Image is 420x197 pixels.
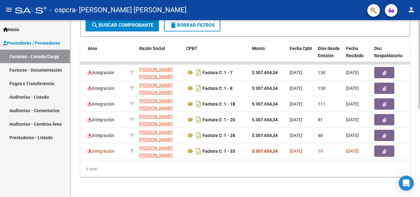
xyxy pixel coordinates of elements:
datatable-header-cell: Doc Respaldatoria [372,42,409,69]
datatable-header-cell: Area [85,42,128,69]
strong: Factura C: 1 - 33 [202,149,235,154]
span: [DATE] [346,101,359,107]
datatable-header-cell: Fecha Recibido [344,42,372,69]
span: Días desde Emisión [318,46,340,58]
mat-icon: menu [5,6,13,14]
span: Integración [88,70,114,75]
span: - [PERSON_NAME] [PERSON_NAME] [76,3,186,17]
span: Integración [88,133,114,138]
span: [PERSON_NAME] [PERSON_NAME] [139,145,173,158]
strong: $ 307.654,34 [252,70,278,75]
strong: $ 307.654,34 [252,133,278,138]
datatable-header-cell: Razón Social [137,42,184,69]
span: 81 [318,117,323,122]
mat-icon: delete [170,21,177,29]
i: Descargar documento [194,83,202,93]
strong: Factura C: 1 - 8 [202,86,233,91]
strong: Factura C: 1 - 18 [202,101,235,107]
i: Descargar documento [194,68,202,78]
span: Fecha Cpbt [290,46,312,51]
span: [DATE] [290,101,302,107]
span: [DATE] [346,133,359,138]
span: Inicio [3,26,19,33]
strong: Factura C: 1 - 28 [202,133,235,138]
span: Integración [88,149,114,154]
div: 27343284921 [139,97,181,111]
button: Borrar Filtros [164,19,220,31]
span: - ospcra [50,3,76,17]
span: [DATE] [290,86,302,91]
strong: $ 307.654,34 [252,86,278,91]
datatable-header-cell: CPBT [184,42,249,69]
div: 6 total [80,161,410,177]
span: [DATE] [346,117,359,122]
datatable-header-cell: Monto [249,42,287,69]
div: 27343284921 [139,82,181,95]
strong: Factura C: 1 - 7 [202,70,233,75]
span: Buscar Comprobante [91,22,153,28]
span: [PERSON_NAME] [PERSON_NAME] [139,67,173,79]
span: 111 [318,101,325,107]
strong: $ 307.654,34 [252,117,278,122]
div: Open Intercom Messenger [399,176,414,191]
span: [PERSON_NAME] [PERSON_NAME] [139,83,173,95]
span: Integración [88,101,114,107]
span: [DATE] [290,133,302,138]
span: CPBT [186,46,197,51]
span: 138 [318,86,325,91]
span: Fecha Recibido [346,46,364,58]
mat-icon: search [91,21,99,29]
span: [DATE] [346,86,359,91]
div: 27343284921 [139,113,181,126]
span: Prestadores / Proveedores [3,40,60,47]
span: 138 [318,70,325,75]
datatable-header-cell: Fecha Cpbt [287,42,315,69]
datatable-header-cell: Días desde Emisión [315,42,344,69]
span: [DATE] [290,70,302,75]
span: Monto [252,46,265,51]
span: [DATE] [346,149,359,154]
i: Descargar documento [194,130,202,140]
span: Area [88,46,97,51]
span: Integración [88,117,114,122]
div: 27343284921 [139,145,181,158]
div: 27343284921 [139,129,181,142]
span: Razón Social [139,46,165,51]
strong: $ 307.654,34 [252,101,278,107]
span: [DATE] [290,149,302,154]
i: Descargar documento [194,99,202,109]
strong: Factura C: 1 - 20 [202,117,235,122]
span: [DATE] [346,70,359,75]
span: [PERSON_NAME] [PERSON_NAME] [139,114,173,126]
span: [PERSON_NAME] [PERSON_NAME] [139,130,173,142]
button: Buscar Comprobante [86,19,159,31]
span: [DATE] [290,117,302,122]
span: [PERSON_NAME] [PERSON_NAME] [139,98,173,111]
strong: $ 307.654,34 [252,149,278,154]
mat-icon: person [407,6,415,14]
div: 27343284921 [139,66,181,79]
i: Descargar documento [194,146,202,156]
span: 19 [318,149,323,154]
span: 48 [318,133,323,138]
span: Borrar Filtros [170,22,215,28]
i: Descargar documento [194,115,202,125]
span: Integración [88,86,114,91]
span: Doc Respaldatoria [374,46,402,58]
